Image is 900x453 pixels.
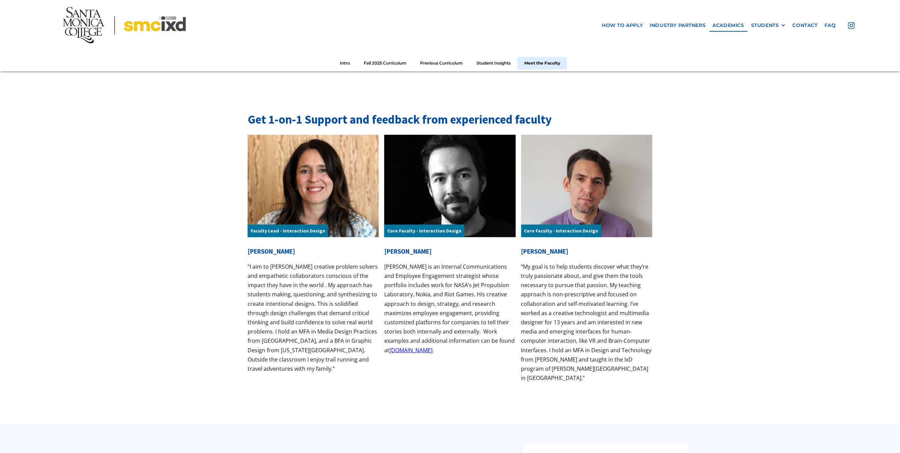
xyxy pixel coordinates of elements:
h3: [PERSON_NAME] [384,247,515,255]
img: Santa Monica College - SMC IxD logo [63,7,186,43]
p: “I aim to [PERSON_NAME] creative problem solvers and empathetic collaborators conscious of the im... [248,262,379,373]
div: Core Faculty - Interaction Design [384,225,465,237]
img: icon - instagram [848,22,855,29]
a: Intro [333,57,357,70]
h2: Get 1-on-1 Support and feedback from experienced faculty [248,111,652,128]
div: STUDENTS [751,23,786,28]
a: how to apply [598,19,646,32]
a: faq [821,19,839,32]
h3: [PERSON_NAME] [521,247,652,255]
div: STUDENTS [751,23,779,28]
h3: [PERSON_NAME] [248,247,379,255]
a: contact [789,19,821,32]
a: Academics [709,19,748,32]
p: [PERSON_NAME] is an Internal Communications and Employee Engagement strategist whose portfolio in... [384,262,515,355]
a: Student Insights [470,57,517,70]
a: Meet the Faculty [517,57,567,70]
a: Previous Curriculum [413,57,470,70]
div: Faculty Lead - Interaction Design [248,225,328,237]
p: “My goal is to help students discover what they’re truly passionate about, and give them the tool... [521,262,652,383]
a: industry partners [646,19,709,32]
div: Core Faculty - Interaction Design [521,225,601,237]
a: Fall 2025 Curriculum [357,57,413,70]
a: [DOMAIN_NAME] [389,346,432,354]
